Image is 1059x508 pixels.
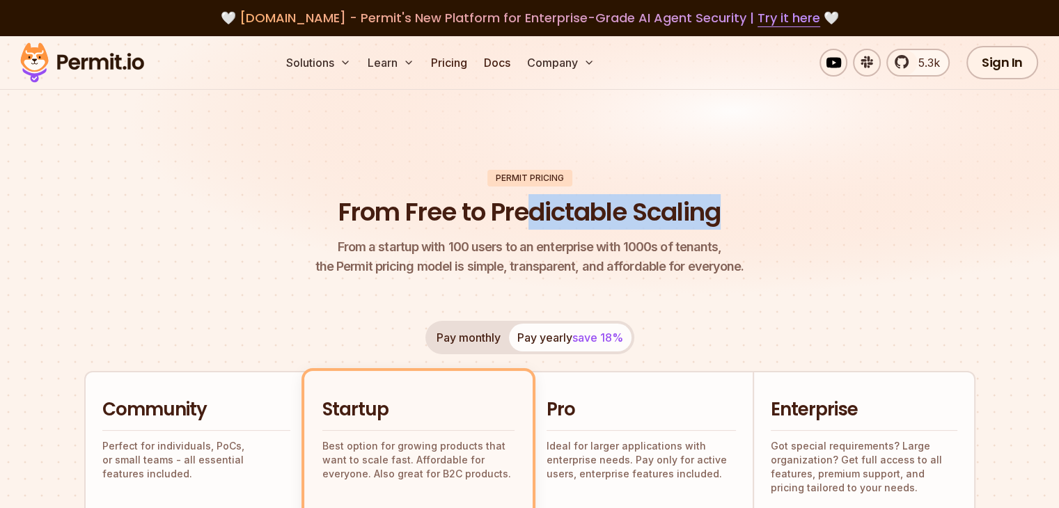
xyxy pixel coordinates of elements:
[14,39,150,86] img: Permit logo
[315,237,744,276] p: the Permit pricing model is simple, transparent, and affordable for everyone.
[487,170,572,186] div: Permit Pricing
[771,397,957,422] h2: Enterprise
[886,49,950,77] a: 5.3k
[910,54,940,71] span: 5.3k
[547,439,736,481] p: Ideal for larger applications with enterprise needs. Pay only for active users, enterprise featur...
[322,439,515,481] p: Best option for growing products that want to scale fast. Affordable for everyone. Also great for...
[362,49,420,77] button: Learn
[102,439,290,481] p: Perfect for individuals, PoCs, or small teams - all essential features included.
[322,397,515,422] h2: Startup
[758,9,820,27] a: Try it here
[521,49,600,77] button: Company
[966,46,1038,79] a: Sign In
[338,195,721,230] h1: From Free to Predictable Scaling
[315,237,744,257] span: From a startup with 100 users to an enterprise with 1000s of tenants,
[428,324,509,351] button: Pay monthly
[33,8,1026,28] div: 🤍 🤍
[102,397,290,422] h2: Community
[478,49,516,77] a: Docs
[281,49,356,77] button: Solutions
[425,49,473,77] a: Pricing
[547,397,736,422] h2: Pro
[240,9,820,26] span: [DOMAIN_NAME] - Permit's New Platform for Enterprise-Grade AI Agent Security |
[771,439,957,495] p: Got special requirements? Large organization? Get full access to all features, premium support, a...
